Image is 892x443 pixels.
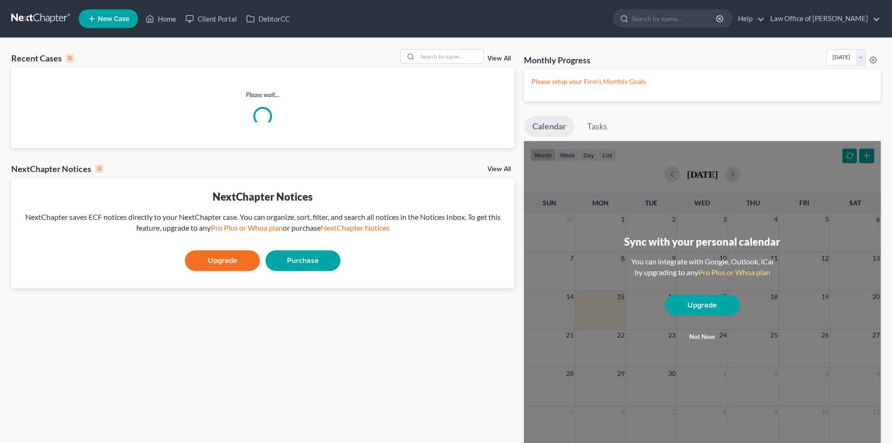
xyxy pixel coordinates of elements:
[66,54,74,62] div: 0
[321,223,390,232] a: NextChapter Notices
[665,295,740,315] a: Upgrade
[11,90,515,99] p: Please wait...
[624,234,780,249] div: Sync with your personal calendar
[211,223,283,232] a: Pro Plus or Whoa plan
[181,10,242,27] a: Client Portal
[665,328,740,346] button: Not now
[11,53,74,64] div: Recent Cases
[487,55,511,62] a: View All
[524,116,575,137] a: Calendar
[487,166,511,173] a: View All
[766,10,880,27] a: Law Office of [PERSON_NAME]
[98,15,129,23] span: New Case
[418,50,483,63] input: Search by name...
[627,256,777,278] div: You can integrate with Google, Outlook, iCal by upgrading to any
[19,189,507,204] div: NextChapter Notices
[632,10,717,27] input: Search by name...
[11,163,103,174] div: NextChapter Notices
[579,116,616,137] a: Tasks
[19,212,507,233] div: NextChapter saves ECF notices directly to your NextChapter case. You can organize, sort, filter, ...
[524,54,590,66] h3: Monthly Progress
[265,250,340,271] a: Purchase
[698,268,770,277] a: Pro Plus or Whoa plan
[141,10,181,27] a: Home
[185,250,260,271] a: Upgrade
[95,165,103,173] div: 0
[242,10,295,27] a: DebtorCC
[733,10,765,27] a: Help
[531,77,873,86] p: Please setup your Firm's Monthly Goals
